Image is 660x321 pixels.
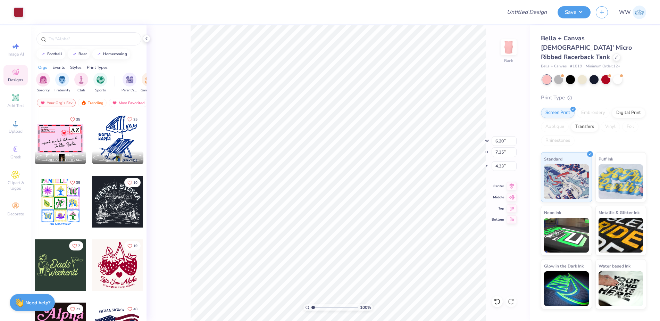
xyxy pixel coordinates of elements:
img: Game Day Image [145,76,153,84]
button: filter button [74,73,88,93]
span: Puff Ink [599,155,613,163]
div: bear [78,52,87,56]
button: filter button [36,73,50,93]
span: Bella + Canvas [DEMOGRAPHIC_DATA]' Micro Ribbed Racerback Tank [541,34,632,61]
button: Like [124,178,141,187]
button: Like [69,241,83,250]
div: Applique [541,122,569,132]
div: Your Org's Fav [37,99,76,107]
span: Image AI [8,51,24,57]
span: [PERSON_NAME] [103,153,132,157]
img: Glow in the Dark Ink [544,271,589,306]
div: filter for Parent's Weekend [122,73,137,93]
div: Print Types [87,64,108,71]
span: WW [619,8,631,16]
span: Upload [9,129,23,134]
img: Water based Ink [599,271,643,306]
div: Back [504,58,513,64]
img: Standard [544,164,589,199]
span: Game Day [141,88,157,93]
span: Neon Ink [544,209,561,216]
img: Puff Ink [599,164,643,199]
span: Glow in the Dark Ink [544,262,584,270]
button: Like [67,304,83,314]
span: Club [77,88,85,93]
button: Like [124,115,141,124]
img: Metallic & Glitter Ink [599,218,643,253]
strong: Need help? [25,299,50,306]
button: Save [558,6,591,18]
img: trending.gif [81,100,86,105]
img: most_fav.gif [40,100,45,105]
span: Greek [10,154,21,160]
span: Center [492,184,504,189]
span: Bella + Canvas [541,64,567,69]
span: Water based Ink [599,262,630,270]
span: [PERSON_NAME] [46,153,75,157]
img: Parent's Weekend Image [126,76,134,84]
input: Try "Alpha" [48,35,137,42]
div: filter for Sports [93,73,107,93]
span: 19 [133,244,137,248]
div: filter for Sorority [36,73,50,93]
img: Club Image [77,76,85,84]
span: Designs [8,77,23,83]
span: Fraternity [55,88,70,93]
span: # 1019 [570,64,582,69]
img: trend_line.gif [40,52,46,56]
img: Back [502,40,516,54]
span: 48 [133,307,137,311]
span: Standard [544,155,562,163]
span: Bottom [492,217,504,222]
div: homecoming [103,52,127,56]
span: 100 % [360,304,371,311]
button: football [36,49,65,59]
span: 35 [76,118,80,121]
button: filter button [55,73,70,93]
div: Orgs [38,64,47,71]
img: Sports Image [97,76,105,84]
img: Fraternity Image [58,76,66,84]
button: filter button [122,73,137,93]
span: Parent's Weekend [122,88,137,93]
span: Clipart & logos [3,180,28,191]
div: Most Favorited [109,99,148,107]
span: 7 [78,244,80,248]
span: Top [492,206,504,211]
span: Minimum Order: 12 + [586,64,620,69]
span: Delta Zeta, [GEOGRAPHIC_DATA][US_STATE] [46,158,83,163]
img: most_fav.gif [112,100,117,105]
img: Sorority Image [39,76,47,84]
span: 10 [133,181,137,184]
a: WW [619,6,646,19]
div: filter for Club [74,73,88,93]
span: Decorate [7,211,24,217]
button: Like [124,304,141,314]
div: Events [52,64,65,71]
span: Metallic & Glitter Ink [599,209,640,216]
div: Transfers [571,122,599,132]
img: Neon Ink [544,218,589,253]
button: filter button [141,73,157,93]
span: Sorority [37,88,50,93]
span: 35 [76,181,80,184]
img: Wiro Wink [633,6,646,19]
div: Trending [78,99,107,107]
span: 25 [133,118,137,121]
div: football [47,52,62,56]
div: Digital Print [612,108,645,118]
button: Like [67,115,83,124]
div: Vinyl [601,122,620,132]
div: Screen Print [541,108,575,118]
button: Like [67,178,83,187]
span: 71 [76,307,80,311]
button: bear [68,49,90,59]
input: Untitled Design [501,5,552,19]
div: filter for Game Day [141,73,157,93]
span: Sigma Kappa, [US_STATE][GEOGRAPHIC_DATA] [103,158,141,163]
div: Styles [70,64,82,71]
span: Middle [492,195,504,200]
div: Print Type [541,94,646,102]
div: Rhinestones [541,135,575,146]
div: filter for Fraternity [55,73,70,93]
